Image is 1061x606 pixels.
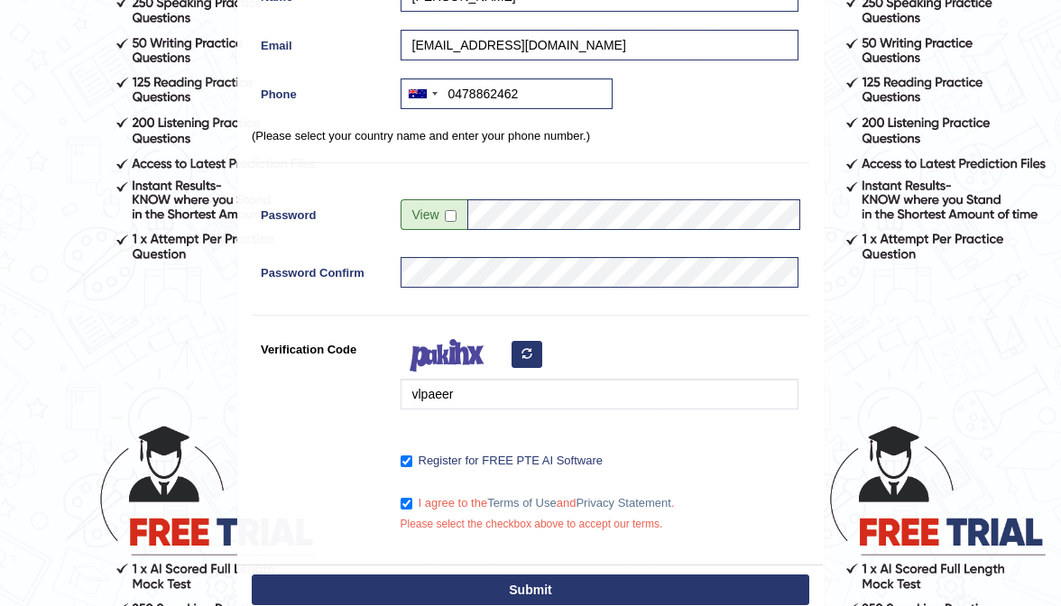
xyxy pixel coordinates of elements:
[576,496,671,510] a: Privacy Statement
[401,452,603,470] label: Register for FREE PTE AI Software
[401,455,412,467] input: Register for FREE PTE AI Software
[401,78,613,109] input: +61 412 345 678
[445,210,457,222] input: Show/Hide Password
[401,498,412,510] input: I agree to theTerms of UseandPrivacy Statement.
[252,78,392,103] label: Phone
[252,334,392,358] label: Verification Code
[252,30,392,54] label: Email
[401,79,443,108] div: Australia: +61
[487,496,557,510] a: Terms of Use
[401,494,675,512] label: I agree to the and .
[252,127,809,144] p: (Please select your country name and enter your phone number.)
[252,574,809,605] button: Submit
[252,257,392,281] label: Password Confirm
[252,199,392,224] label: Password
